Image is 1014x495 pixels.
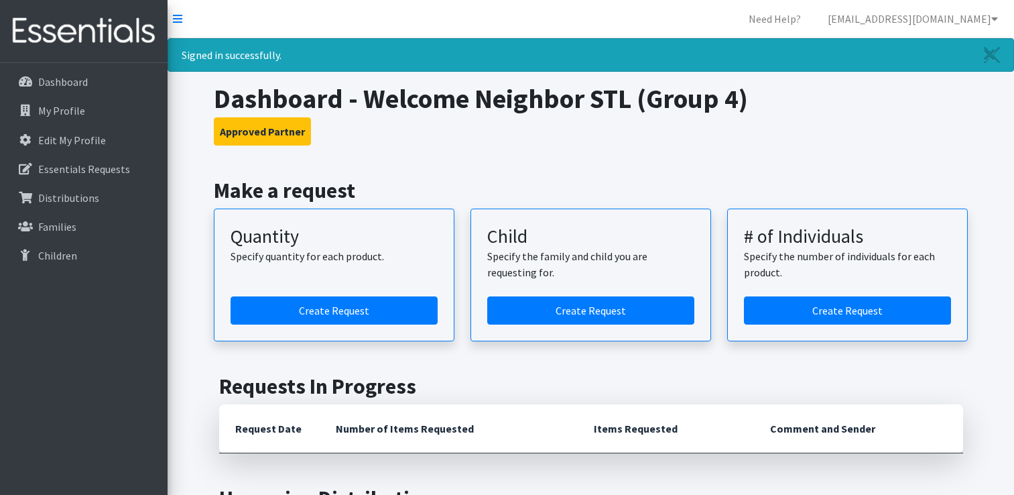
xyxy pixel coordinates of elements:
[168,38,1014,72] div: Signed in successfully.
[231,296,438,325] a: Create a request by quantity
[5,242,162,269] a: Children
[5,156,162,182] a: Essentials Requests
[5,127,162,154] a: Edit My Profile
[38,249,77,262] p: Children
[817,5,1009,32] a: [EMAIL_ADDRESS][DOMAIN_NAME]
[5,97,162,124] a: My Profile
[5,9,162,54] img: HumanEssentials
[38,220,76,233] p: Families
[578,404,754,453] th: Items Requested
[231,248,438,264] p: Specify quantity for each product.
[744,225,951,248] h3: # of Individuals
[487,225,694,248] h3: Child
[219,404,320,453] th: Request Date
[38,191,99,205] p: Distributions
[214,178,968,203] h2: Make a request
[738,5,812,32] a: Need Help?
[214,117,311,146] button: Approved Partner
[38,104,85,117] p: My Profile
[744,296,951,325] a: Create a request by number of individuals
[219,374,963,399] h2: Requests In Progress
[5,68,162,95] a: Dashboard
[970,39,1013,71] a: Close
[744,248,951,280] p: Specify the number of individuals for each product.
[38,133,106,147] p: Edit My Profile
[320,404,578,453] th: Number of Items Requested
[754,404,962,453] th: Comment and Sender
[487,248,694,280] p: Specify the family and child you are requesting for.
[38,162,130,176] p: Essentials Requests
[231,225,438,248] h3: Quantity
[5,184,162,211] a: Distributions
[38,75,88,89] p: Dashboard
[5,213,162,240] a: Families
[214,82,968,115] h1: Dashboard - Welcome Neighbor STL (Group 4)
[487,296,694,325] a: Create a request for a child or family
